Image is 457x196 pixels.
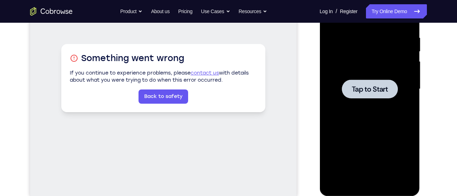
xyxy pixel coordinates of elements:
[340,4,357,18] a: Register
[40,110,227,125] p: If you continue to experience problems, please with details about what you were trying to do when...
[108,130,158,145] a: Back to safety
[30,7,73,16] a: Go to the home page
[160,111,189,117] a: contact us
[366,4,427,18] a: Try Online Demo
[320,4,333,18] a: Log In
[40,93,227,105] h1: Something went wrong
[120,4,143,18] button: Product
[178,4,192,18] a: Pricing
[151,4,169,18] a: About us
[22,95,78,114] button: Tap to Start
[32,101,68,108] span: Tap to Start
[335,7,337,16] span: /
[201,4,230,18] button: Use Cases
[239,4,267,18] button: Resources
